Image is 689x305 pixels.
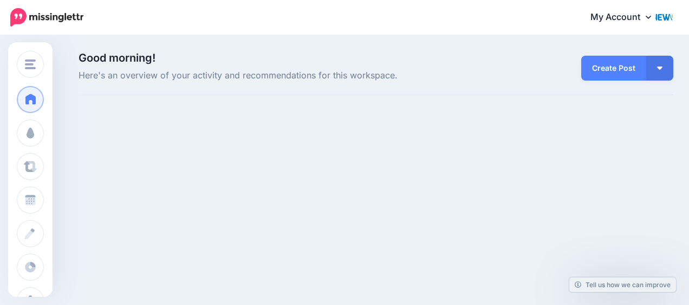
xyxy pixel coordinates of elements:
[79,51,155,64] span: Good morning!
[580,4,673,31] a: My Account
[25,59,36,69] img: menu.png
[79,69,469,83] span: Here's an overview of your activity and recommendations for this workspace.
[569,277,676,292] a: Tell us how we can improve
[10,8,83,26] img: Missinglettr
[581,56,646,81] a: Create Post
[657,67,662,70] img: arrow-down-white.png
